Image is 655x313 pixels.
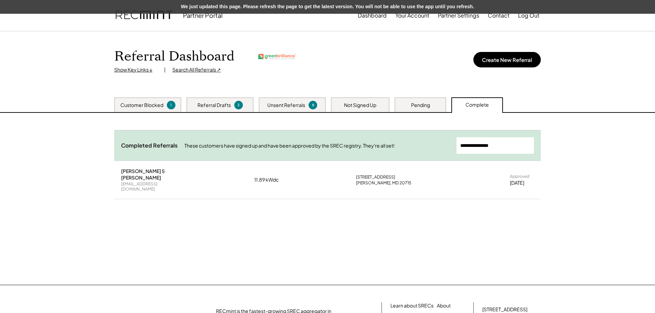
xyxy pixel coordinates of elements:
img: recmint-logotype%403x.png [116,4,173,27]
div: Partner Portal [183,11,223,19]
button: Contact [488,9,509,22]
div: | [164,66,165,73]
div: 1 [168,102,174,108]
div: Customer Blocked [120,102,163,109]
div: Referral Drafts [197,102,231,109]
div: [DATE] [510,180,524,186]
button: Log Out [518,9,539,22]
div: Approved [510,174,529,179]
button: Dashboard [358,9,387,22]
div: [PERSON_NAME] S [PERSON_NAME] [121,168,186,180]
div: Completed Referrals [121,142,178,149]
button: Partner Settings [438,9,479,22]
button: Create New Referral [473,52,541,67]
div: [EMAIL_ADDRESS][DOMAIN_NAME] [121,181,186,192]
div: Complete [465,101,489,108]
div: Show Key Links ↓ [114,66,157,73]
h1: Referral Dashboard [114,48,234,65]
div: Not Signed Up [344,102,376,109]
div: 3 [235,102,242,108]
img: greenbrilliance.png [258,54,296,59]
div: Pending [411,102,430,109]
div: [PERSON_NAME], MD 20715 [356,180,411,186]
a: About [437,302,451,309]
div: Unsent Referrals [267,102,305,109]
a: Learn about SRECs [390,302,433,309]
div: [STREET_ADDRESS] [356,174,395,180]
div: [STREET_ADDRESS] [482,306,527,313]
button: Your Account [395,9,429,22]
div: 8 [310,102,316,108]
div: 11.89 kWdc [254,176,289,183]
div: These customers have signed up and have been approved by the SREC registry. They're all set! [184,142,450,149]
div: Search All Referrals ↗ [172,66,221,73]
